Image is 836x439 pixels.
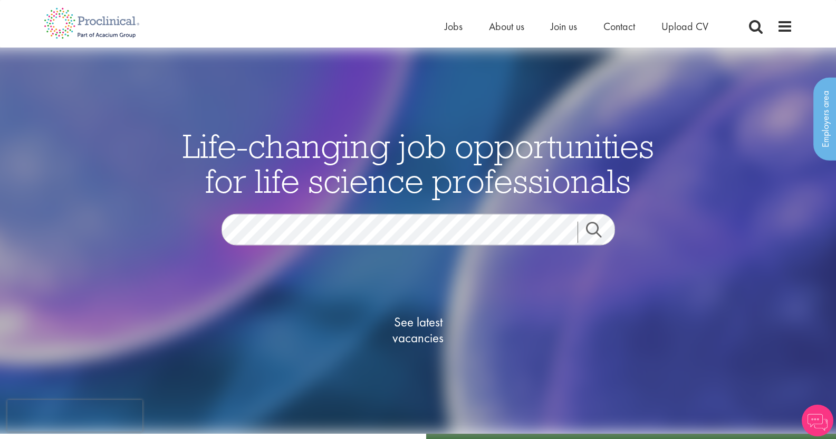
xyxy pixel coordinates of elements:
[182,125,654,202] span: Life-changing job opportunities for life science professionals
[7,400,142,432] iframe: reCAPTCHA
[578,222,623,243] a: Job search submit button
[366,314,471,346] span: See latest vacancies
[603,20,635,33] a: Contact
[489,20,524,33] a: About us
[551,20,577,33] a: Join us
[661,20,708,33] a: Upload CV
[802,405,833,436] img: Chatbot
[445,20,463,33] a: Jobs
[366,272,471,388] a: See latestvacancies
